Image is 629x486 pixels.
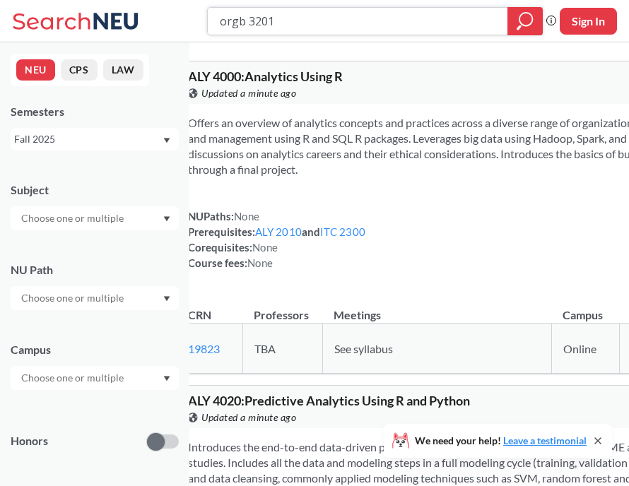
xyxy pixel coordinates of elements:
[188,69,343,84] span: ALY 4000 : Analytics Using R
[234,210,259,223] span: None
[242,324,322,374] td: TBA
[14,369,133,386] input: Choose one or multiple
[551,293,619,324] th: Campus
[103,59,143,81] button: LAW
[201,85,296,101] span: Updated a minute ago
[503,434,587,446] a: Leave a testimonial
[11,182,179,198] div: Subject
[11,286,179,310] div: Dropdown arrow
[560,8,617,35] button: Sign In
[252,241,278,254] span: None
[247,256,273,269] span: None
[16,59,55,81] button: NEU
[61,59,98,81] button: CPS
[11,206,179,230] div: Dropdown arrow
[415,436,587,446] span: We need your help!
[334,342,393,355] span: See syllabus
[163,376,170,381] svg: Dropdown arrow
[14,290,133,307] input: Choose one or multiple
[188,393,470,408] span: ALY 4020 : Predictive Analytics Using R and Python
[14,210,133,227] input: Choose one or multiple
[320,225,365,238] a: ITC 2300
[201,410,296,425] span: Updated a minute ago
[11,366,179,390] div: Dropdown arrow
[218,9,498,33] input: Class, professor, course number, "phrase"
[551,324,619,374] td: Online
[163,138,170,143] svg: Dropdown arrow
[11,262,179,278] div: NU Path
[188,307,211,323] div: CRN
[163,296,170,302] svg: Dropdown arrow
[188,342,220,355] a: 19823
[322,293,551,324] th: Meetings
[517,11,534,31] svg: magnifying glass
[255,225,302,238] a: ALY 2010
[11,433,48,449] p: Honors
[14,131,162,147] div: Fall 2025
[11,128,179,150] div: Fall 2025Dropdown arrow
[163,216,170,222] svg: Dropdown arrow
[11,342,179,357] div: Campus
[242,293,322,324] th: Professors
[507,7,543,35] div: magnifying glass
[188,208,365,271] div: NUPaths: Prerequisites: and Corequisites: Course fees:
[11,104,179,119] div: Semesters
